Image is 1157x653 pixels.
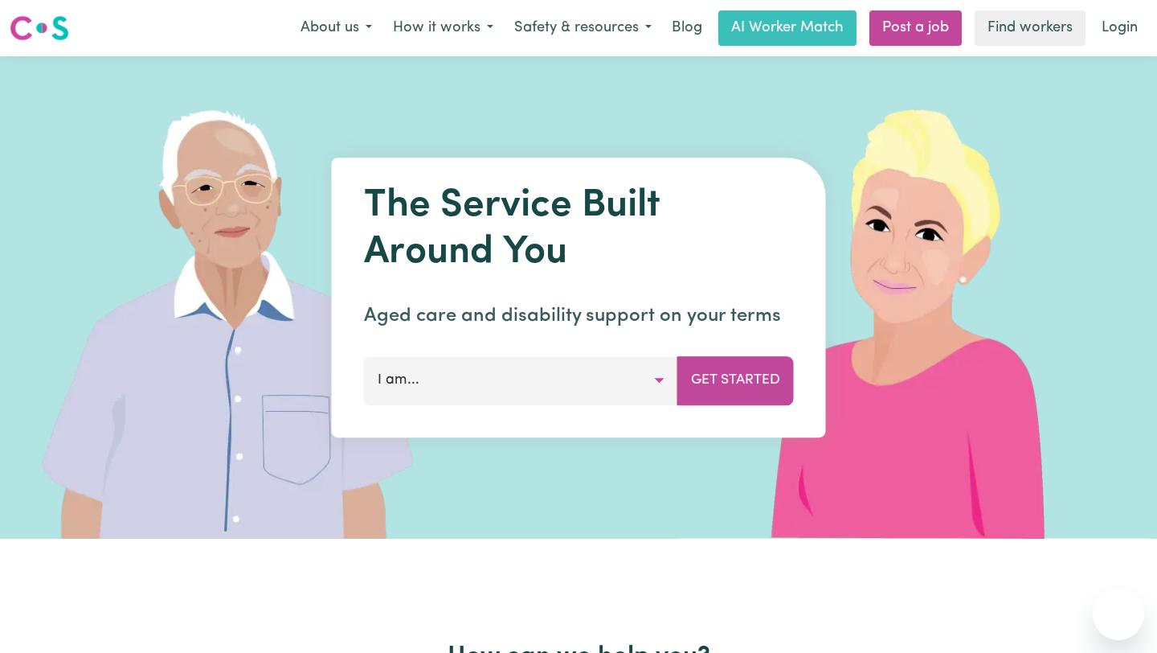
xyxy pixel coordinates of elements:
a: Post a job [869,10,962,46]
a: Find workers [975,10,1085,46]
button: How it works [382,11,504,45]
img: Careseekers logo [10,14,69,43]
a: AI Worker Match [718,10,857,46]
button: Get Started [677,356,794,405]
a: Blog [662,10,712,46]
h1: The Service Built Around You [364,183,794,276]
button: Safety & resources [504,11,662,45]
p: Aged care and disability support on your terms [364,302,794,331]
button: I am... [364,356,678,405]
button: About us [290,11,382,45]
a: Login [1092,10,1147,46]
iframe: Button to launch messaging window [1093,589,1144,640]
a: Careseekers logo [10,10,69,47]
